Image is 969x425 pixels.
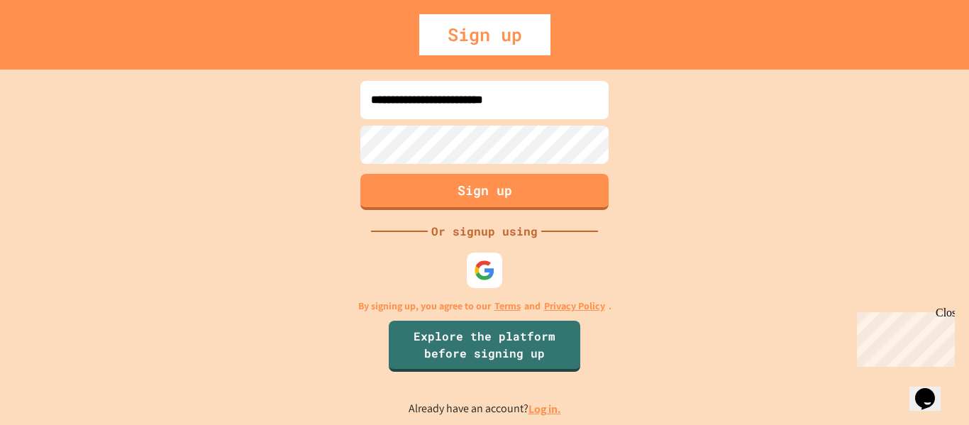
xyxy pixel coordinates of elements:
a: Privacy Policy [544,299,605,314]
iframe: chat widget [851,307,955,367]
div: Chat with us now!Close [6,6,98,90]
a: Terms [494,299,521,314]
div: Sign up [419,14,550,55]
iframe: chat widget [909,368,955,411]
p: By signing up, you agree to our and . [358,299,611,314]
img: google-icon.svg [474,260,495,281]
p: Already have an account? [409,400,561,418]
button: Sign up [360,174,609,210]
div: Or signup using [428,223,541,240]
a: Explore the platform before signing up [389,321,580,372]
a: Log in. [528,402,561,416]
